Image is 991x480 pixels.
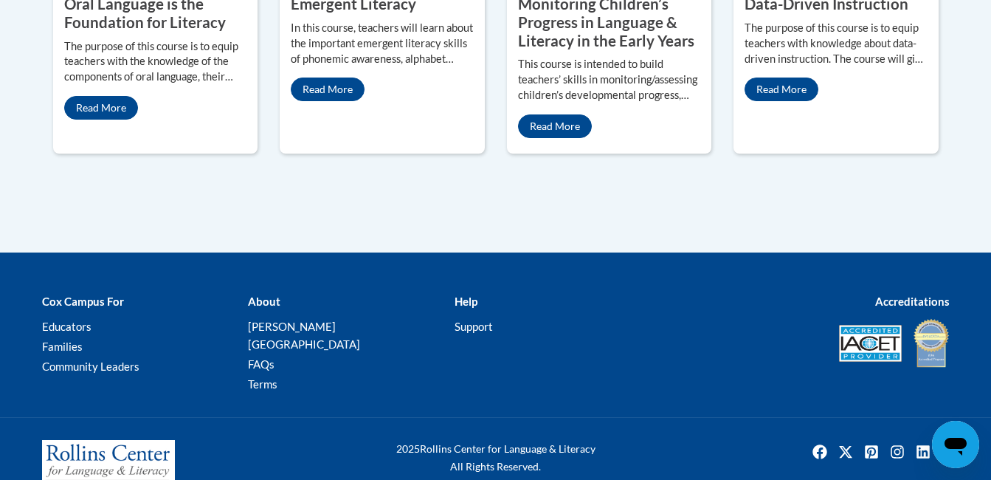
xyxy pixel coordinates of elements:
[932,421,979,468] iframe: Button to launch messaging window
[913,318,950,369] img: IDA® Accredited
[875,295,950,308] b: Accreditations
[745,21,928,67] p: The purpose of this course is to equip teachers with knowledge about data-driven instruction. The...
[911,440,935,464] img: LinkedIn icon
[42,360,139,373] a: Community Leaders
[885,440,909,464] a: Instagram
[64,39,247,86] p: The purpose of this course is to equip teachers with the knowledge of the components of oral lang...
[291,21,474,67] p: In this course, teachers will learn about the important emergent literacy skills of phonemic awar...
[834,440,857,464] a: Twitter
[860,440,883,464] img: Pinterest icon
[911,440,935,464] a: Linkedin
[248,295,280,308] b: About
[885,440,909,464] img: Instagram icon
[808,440,832,464] a: Facebook
[248,377,277,391] a: Terms
[64,96,138,120] a: Read More
[291,78,365,101] a: Read More
[808,440,832,464] img: Facebook icon
[518,57,701,103] p: This course is intended to build teachers’ skills in monitoring/assessing children’s developmenta...
[518,114,592,138] a: Read More
[42,320,91,333] a: Educators
[248,357,274,371] a: FAQs
[839,325,902,362] img: Accredited IACET® Provider
[42,295,124,308] b: Cox Campus For
[455,295,477,308] b: Help
[834,440,857,464] img: Twitter icon
[745,78,818,101] a: Read More
[455,320,493,333] a: Support
[396,442,420,455] span: 2025
[42,340,83,353] a: Families
[860,440,883,464] a: Pinterest
[248,320,360,351] a: [PERSON_NAME][GEOGRAPHIC_DATA]
[341,440,651,476] div: Rollins Center for Language & Literacy All Rights Reserved.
